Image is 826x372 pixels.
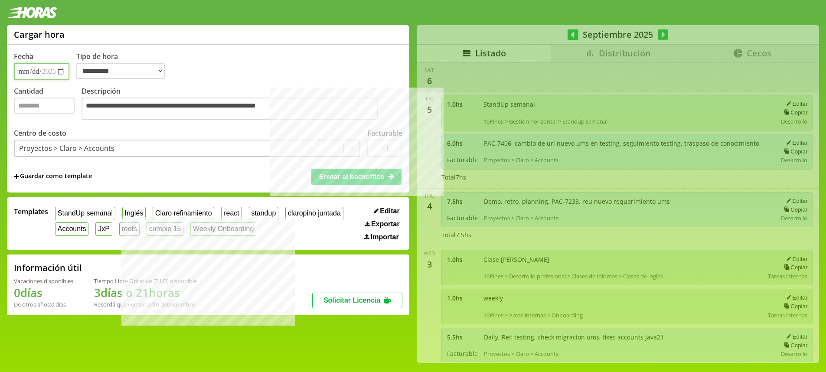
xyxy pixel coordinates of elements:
[14,98,75,114] input: Cantidad
[312,293,402,308] button: Solicitar Licencia
[14,262,82,274] h2: Información útil
[14,52,33,61] label: Fecha
[371,220,400,228] span: Exportar
[362,220,402,228] button: Exportar
[14,172,19,181] span: +
[221,207,242,220] button: react
[371,207,402,215] button: Editar
[76,52,172,80] label: Tipo de hora
[14,277,73,285] div: Vacaciones disponibles
[94,277,197,285] div: Tiempo Libre Optativo (TiLO) disponible
[14,300,73,308] div: De otros años: 0 días
[14,172,92,181] span: +Guardar como template
[14,207,48,216] span: Templates
[95,222,112,236] button: JxP
[94,285,197,300] h1: 3 días o 21 horas
[167,300,195,308] b: Diciembre
[319,173,384,180] span: Enviar al backoffice
[323,297,381,304] span: Solicitar Licencia
[119,222,140,236] button: roots
[55,207,115,220] button: StandUp semanal
[19,144,114,153] div: Proyectos > Claro > Accounts
[14,86,82,122] label: Cantidad
[14,285,73,300] h1: 0 días
[153,207,214,220] button: Claro refinamiento
[122,207,146,220] button: Inglés
[371,233,399,241] span: Importar
[76,63,165,79] select: Tipo de hora
[14,128,66,138] label: Centro de costo
[55,222,88,236] button: Accounts
[367,128,402,138] label: Facturable
[190,222,256,236] button: Weekly Onboarding
[380,207,399,215] span: Editar
[285,207,343,220] button: claropino juntada
[94,300,197,308] div: Recordá que vencen a fin de
[249,207,279,220] button: standup
[147,222,183,236] button: cumple 15
[311,169,402,185] button: Enviar al backoffice
[82,86,402,122] label: Descripción
[82,98,378,120] textarea: Descripción
[14,29,65,40] h1: Cargar hora
[7,7,57,18] img: logotipo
